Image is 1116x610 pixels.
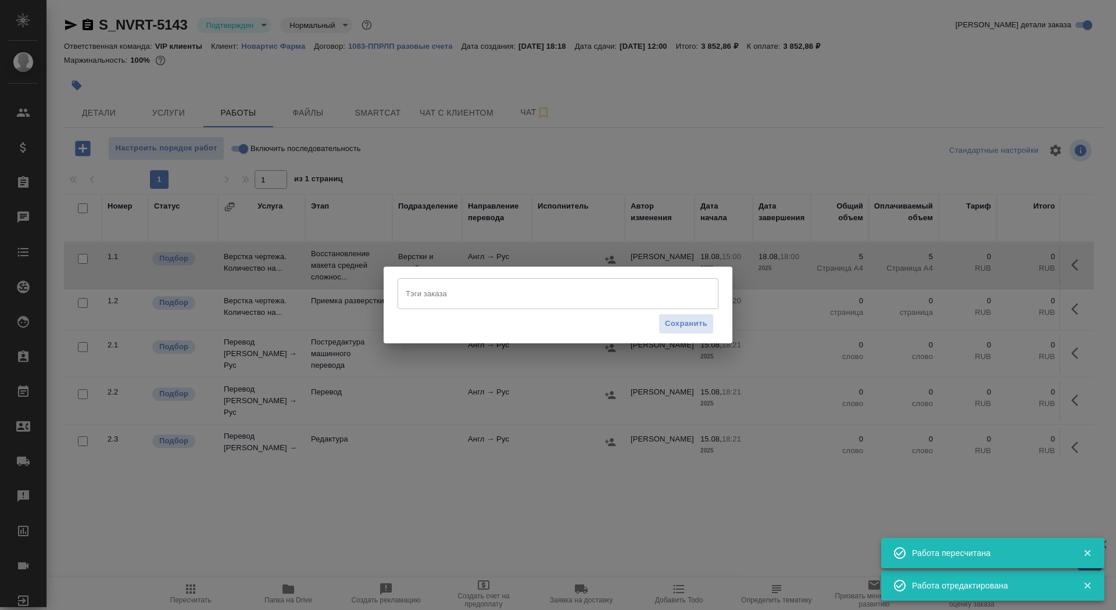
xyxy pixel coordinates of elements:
button: Закрыть [1075,580,1099,591]
button: Сохранить [659,314,714,334]
button: Закрыть [1075,548,1099,558]
span: Сохранить [665,317,707,331]
div: Работа пересчитана [912,547,1065,559]
div: Работа отредактирована [912,580,1065,591]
